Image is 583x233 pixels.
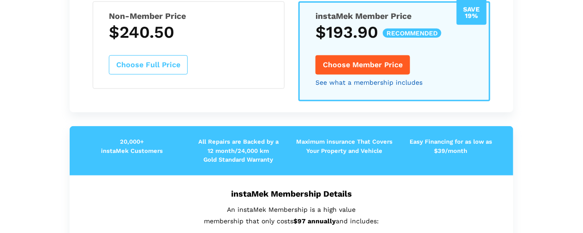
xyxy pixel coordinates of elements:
h5: instaMek Member Price [315,11,473,21]
h3: $193.90 [315,23,473,42]
button: Choose Member Price [315,55,410,75]
h3: $240.50 [109,23,268,42]
h5: instaMek Membership Details [83,189,500,198]
h5: Non-Member Price [109,11,268,21]
span: recommended [383,29,441,38]
p: 20,000+ instaMek Customers [79,137,185,155]
p: Easy Financing for as low as $39/month [398,137,504,155]
strong: $97 annually [294,217,336,225]
a: See what a membership includes [315,79,422,86]
p: An instaMek Membership is a high value membership that only costs and includes: [83,204,500,227]
p: All Repairs are Backed by a 12 month/24,000 km Gold Standard Warranty [185,137,291,164]
button: Choose Full Price [109,55,188,75]
p: Maximum insurance That Covers Your Property and Vehicle [291,137,398,155]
